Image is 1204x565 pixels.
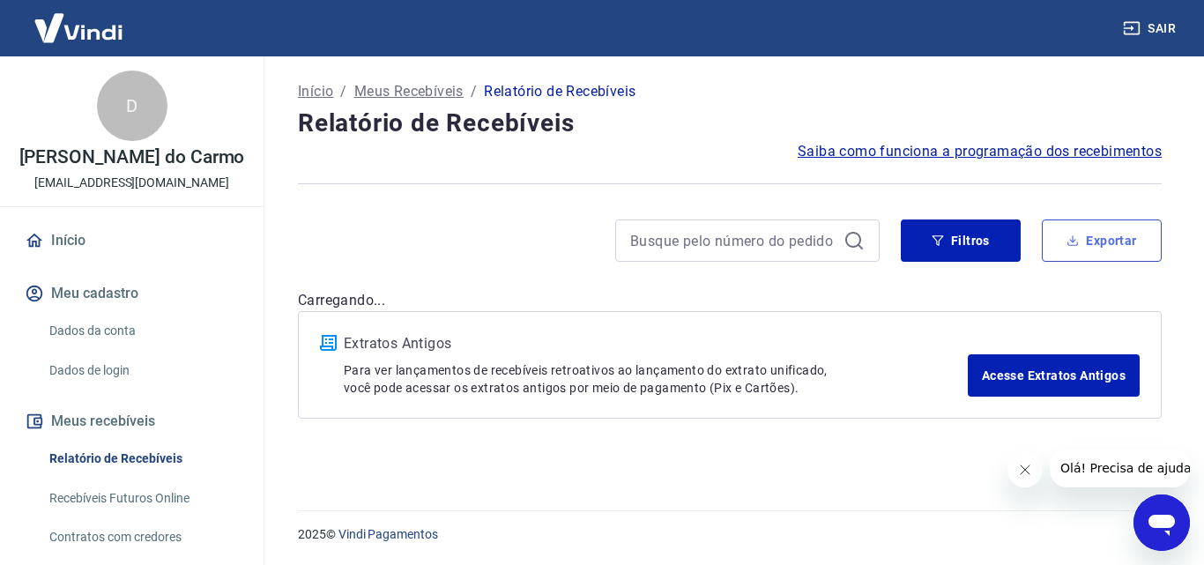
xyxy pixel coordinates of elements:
[11,12,148,26] span: Olá! Precisa de ajuda?
[1007,452,1043,487] iframe: Fechar mensagem
[42,441,242,477] a: Relatório de Recebíveis
[21,402,242,441] button: Meus recebíveis
[1042,219,1162,262] button: Exportar
[338,527,438,541] a: Vindi Pagamentos
[21,274,242,313] button: Meu cadastro
[344,333,968,354] p: Extratos Antigos
[968,354,1140,397] a: Acesse Extratos Antigos
[901,219,1021,262] button: Filtros
[1050,449,1190,487] iframe: Mensagem da empresa
[1133,494,1190,551] iframe: Botão para abrir a janela de mensagens
[471,81,477,102] p: /
[298,525,1162,544] p: 2025 ©
[354,81,464,102] a: Meus Recebíveis
[42,480,242,517] a: Recebíveis Futuros Online
[19,148,245,167] p: [PERSON_NAME] do Carmo
[21,1,136,55] img: Vindi
[320,335,337,351] img: ícone
[298,290,1162,311] p: Carregando...
[798,141,1162,162] a: Saiba como funciona a programação dos recebimentos
[484,81,635,102] p: Relatório de Recebíveis
[34,174,229,192] p: [EMAIL_ADDRESS][DOMAIN_NAME]
[42,519,242,555] a: Contratos com credores
[42,353,242,389] a: Dados de login
[21,221,242,260] a: Início
[340,81,346,102] p: /
[630,227,836,254] input: Busque pelo número do pedido
[42,313,242,349] a: Dados da conta
[1119,12,1183,45] button: Sair
[344,361,968,397] p: Para ver lançamentos de recebíveis retroativos ao lançamento do extrato unificado, você pode aces...
[298,81,333,102] a: Início
[298,106,1162,141] h4: Relatório de Recebíveis
[97,71,167,141] div: D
